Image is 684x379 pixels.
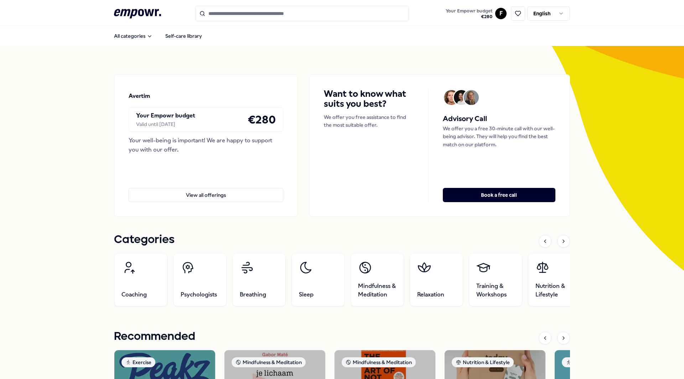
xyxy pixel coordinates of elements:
[562,357,596,367] div: Exercise
[444,90,459,105] img: Avatar
[452,357,514,367] div: Nutrition & Lifestyle
[232,357,306,367] div: Mindfulness & Meditation
[136,120,195,128] div: Valid until [DATE]
[121,357,155,367] div: Exercise
[129,177,283,202] a: View all offerings
[342,357,416,367] div: Mindfulness & Meditation
[136,111,195,120] p: Your Empowr budget
[324,89,414,109] h4: Want to know what suits you best?
[108,29,158,43] button: All categories
[351,253,404,306] a: Mindfulness & Meditation
[114,231,175,249] h1: Categories
[443,6,495,21] a: Your Empowr budget€280
[443,113,555,125] h5: Advisory Call
[299,290,313,299] span: Sleep
[181,290,217,299] span: Psychologists
[358,282,397,299] span: Mindfulness & Meditation
[121,290,147,299] span: Coaching
[495,8,507,19] button: F
[528,253,581,306] a: Nutrition & Lifestyle
[443,188,555,202] button: Book a free call
[476,282,515,299] span: Training & Workshops
[248,111,276,128] h4: € 280
[129,188,283,202] button: View all offerings
[446,8,492,14] span: Your Empowr budget
[417,290,444,299] span: Relaxation
[108,29,208,43] nav: Main
[114,328,195,346] h1: Recommended
[240,290,266,299] span: Breathing
[464,90,479,105] img: Avatar
[324,113,414,129] p: We offer you free assistance to find the most suitable offer.
[160,29,208,43] a: Self-care library
[129,91,150,101] p: Avertim
[444,7,494,21] button: Your Empowr budget€280
[291,253,345,306] a: Sleep
[114,253,167,306] a: Coaching
[173,253,227,306] a: Psychologists
[446,14,492,20] span: € 280
[454,90,469,105] img: Avatar
[410,253,463,306] a: Relaxation
[443,125,555,148] p: We offer you a free 30-minute call with our well-being advisor. They will help you find the best ...
[469,253,522,306] a: Training & Workshops
[195,6,409,21] input: Search for products, categories or subcategories
[535,282,574,299] span: Nutrition & Lifestyle
[232,253,286,306] a: Breathing
[129,136,283,154] div: Your well-being is important! We are happy to support you with our offer.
